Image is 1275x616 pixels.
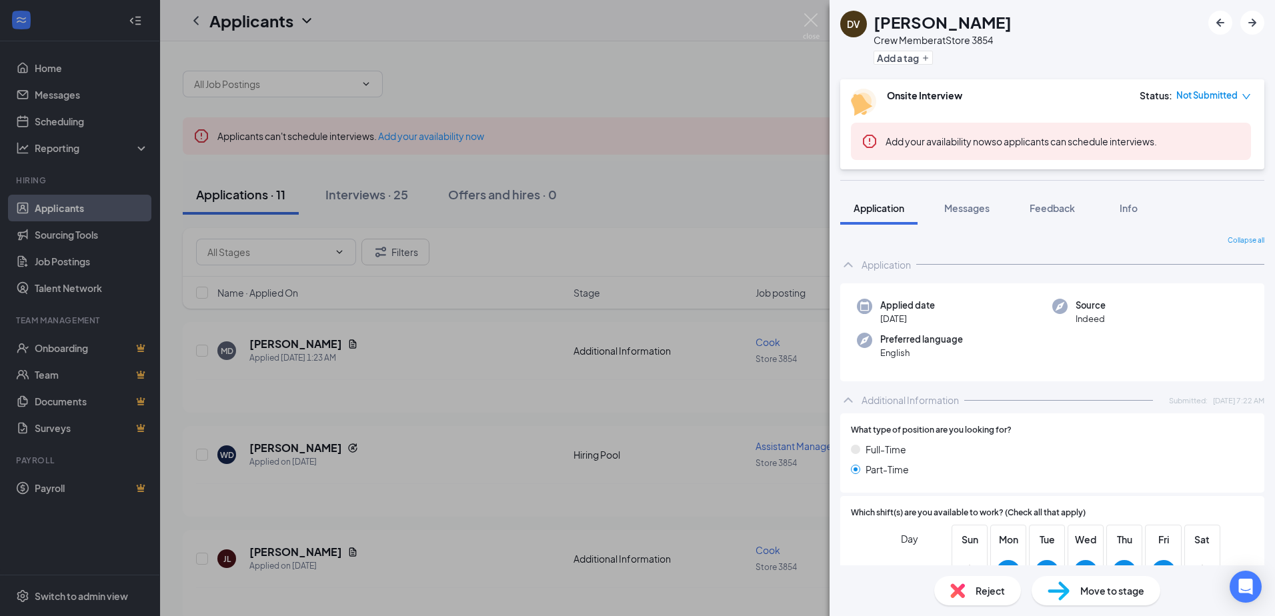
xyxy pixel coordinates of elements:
span: Applied date [880,299,935,312]
svg: ChevronUp [840,257,856,273]
span: Application [854,202,904,214]
button: Add your availability now [886,135,992,148]
span: Info [1120,202,1138,214]
span: [DATE] 7:22 AM [1213,395,1264,406]
span: Part-Time [866,462,909,477]
div: Application [862,258,911,271]
span: Submitted: [1169,395,1208,406]
button: ArrowLeftNew [1208,11,1232,35]
span: Thu [1112,532,1136,547]
span: Morning [882,559,918,583]
span: Fri [1152,532,1176,547]
span: Collapse all [1228,235,1264,246]
div: Crew Member at Store 3854 [874,33,1012,47]
span: down [1242,92,1251,101]
span: Source [1076,299,1106,312]
svg: Plus [922,54,930,62]
div: Open Intercom Messenger [1230,571,1262,603]
span: Sun [958,532,982,547]
span: Full-Time [866,442,906,457]
svg: Error [862,133,878,149]
div: Status : [1140,89,1172,102]
span: Messages [944,202,990,214]
span: Which shift(s) are you available to work? (Check all that apply) [851,507,1086,519]
span: Day [901,531,918,546]
svg: ArrowRight [1244,15,1260,31]
span: Not Submitted [1176,89,1238,102]
button: ArrowRight [1240,11,1264,35]
span: Move to stage [1080,583,1144,598]
span: Sat [1190,532,1214,547]
span: Mon [996,532,1020,547]
div: DV [847,17,860,31]
span: Indeed [1076,312,1106,325]
h1: [PERSON_NAME] [874,11,1012,33]
span: so applicants can schedule interviews. [886,135,1157,147]
span: Tue [1035,532,1059,547]
button: PlusAdd a tag [874,51,933,65]
span: English [880,346,963,359]
svg: ChevronUp [840,392,856,408]
b: Onsite Interview [887,89,962,101]
span: Reject [976,583,1005,598]
svg: ArrowLeftNew [1212,15,1228,31]
span: Feedback [1030,202,1075,214]
span: [DATE] [880,312,935,325]
span: Preferred language [880,333,963,346]
span: Wed [1074,532,1098,547]
div: Additional Information [862,393,959,407]
span: What type of position are you looking for? [851,424,1012,437]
